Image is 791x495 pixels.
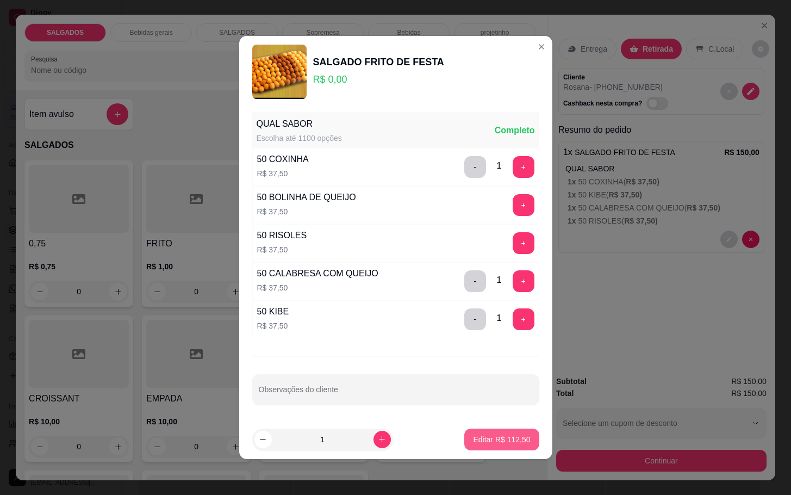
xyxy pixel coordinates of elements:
div: SALGADO FRITO DE FESTA [313,54,444,70]
p: R$ 37,50 [257,320,289,331]
img: product-image [252,45,307,99]
div: 50 KIBE [257,305,289,318]
button: add [513,232,534,254]
button: delete [464,270,486,292]
div: Escolha até 1100 opções [257,133,342,144]
p: R$ 37,50 [257,244,307,255]
div: 1 [497,312,502,325]
div: QUAL SABOR [257,117,342,131]
p: R$ 0,00 [313,72,444,87]
button: decrease-product-quantity [254,431,272,448]
button: add [513,194,534,216]
div: 50 CALABRESA COM QUEIJO [257,267,378,280]
div: 1 [497,159,502,172]
div: 50 BOLINHA DE QUEIJO [257,191,356,204]
p: R$ 37,50 [257,282,378,293]
button: add [513,270,534,292]
div: 50 COXINHA [257,153,309,166]
div: 1 [497,274,502,287]
button: add [513,156,534,178]
div: Completo [495,124,535,137]
p: R$ 37,50 [257,168,309,179]
button: Close [533,38,550,55]
p: R$ 37,50 [257,206,356,217]
button: delete [464,308,486,330]
button: Editar R$ 112,50 [464,429,539,450]
p: Editar R$ 112,50 [473,434,530,445]
button: add [513,308,534,330]
input: Observações do cliente [259,388,533,399]
div: 50 RISOLES [257,229,307,242]
button: delete [464,156,486,178]
button: increase-product-quantity [373,431,391,448]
